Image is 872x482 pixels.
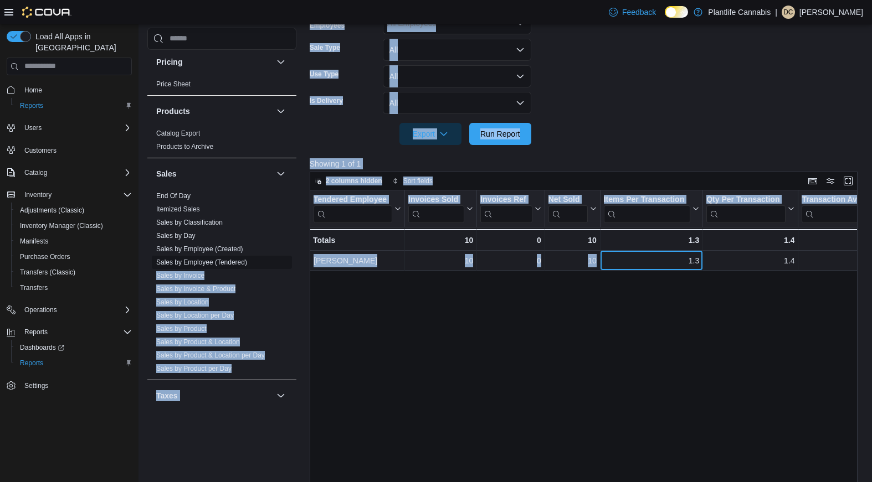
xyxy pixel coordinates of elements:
a: Sales by Day [156,232,196,240]
img: Cova [22,7,71,18]
button: Adjustments (Classic) [11,203,136,218]
a: Customers [20,144,61,157]
button: Users [2,120,136,136]
span: Settings [20,379,132,392]
a: Adjustments (Classic) [16,204,89,217]
span: Transfers (Classic) [20,268,75,277]
a: Sales by Product & Location per Day [156,351,265,359]
span: Inventory [20,188,132,201]
div: Pricing [147,77,296,95]
span: Export [406,123,455,145]
span: Customers [20,143,132,157]
p: Plantlife Cannabis [708,6,771,19]
span: Price Sheet [156,80,191,89]
span: Sales by Product & Location [156,338,240,346]
span: Customers [24,146,57,155]
span: Transfers [20,283,48,292]
button: All [383,92,531,114]
a: Sales by Employee (Created) [156,245,243,253]
span: Sales by Product per Day [156,364,232,373]
div: Dalton Callaghan [782,6,795,19]
div: 10 [548,234,596,247]
a: Sales by Location [156,298,209,306]
button: Reports [2,324,136,340]
span: Catalog [24,168,47,177]
a: Feedback [604,1,660,23]
button: Sales [274,167,288,180]
a: Manifests [16,235,53,248]
p: Showing 1 of 1 [310,158,863,169]
p: | [775,6,777,19]
span: Inventory Manager (Classic) [16,219,132,232]
a: Transfers (Classic) [16,266,80,279]
button: Transfers [11,280,136,296]
button: Operations [2,302,136,318]
input: Dark Mode [665,6,688,18]
a: Products to Archive [156,143,213,151]
span: Inventory Manager (Classic) [20,221,103,230]
button: Catalog [20,166,52,179]
button: All [383,39,531,61]
button: Pricing [156,56,272,68]
span: Sales by Employee (Created) [156,245,243,253]
button: Products [156,106,272,117]
a: Reports [16,99,48,112]
span: Sales by Classification [156,218,223,227]
span: 2 columns hidden [326,177,382,185]
div: Sales [147,189,296,380]
span: Inventory [24,190,52,199]
button: Inventory [2,187,136,203]
span: Dashboards [16,341,132,354]
span: Users [24,123,42,132]
span: Operations [20,303,132,317]
a: Sales by Employee (Tendered) [156,258,247,266]
span: Manifests [20,237,48,246]
a: Sales by Product & Location [156,338,240,346]
a: Home [20,84,47,97]
div: Products [147,127,296,158]
span: Sales by Day [156,231,196,240]
button: Settings [2,377,136,393]
a: Dashboards [16,341,69,354]
button: Pricing [274,55,288,69]
a: Purchase Orders [16,250,75,263]
h3: Products [156,106,190,117]
button: Sales [156,168,272,179]
a: Sales by Classification [156,219,223,226]
button: Taxes [156,390,272,401]
button: Home [2,82,136,98]
button: Inventory [20,188,56,201]
button: 2 columns hidden [310,174,387,188]
h3: Sales [156,168,177,179]
span: Home [20,83,132,97]
span: Products to Archive [156,142,213,151]
button: Manifests [11,234,136,249]
button: Users [20,121,46,134]
button: Export [399,123,461,145]
button: All [383,65,531,87]
a: Sales by Product per Day [156,365,232,372]
button: Sort fields [388,174,437,188]
span: Load All Apps in [GEOGRAPHIC_DATA] [31,31,132,53]
button: Inventory Manager (Classic) [11,218,136,234]
span: Sales by Invoice [156,271,204,280]
button: Transfers (Classic) [11,265,136,280]
span: Sales by Product [156,324,207,333]
button: Run Report [469,123,531,145]
span: DC [783,6,793,19]
div: 1.4 [706,234,794,247]
button: Taxes [274,389,288,402]
span: Reports [24,328,48,336]
span: Operations [24,305,57,314]
a: End Of Day [156,192,191,200]
span: Users [20,121,132,134]
label: Use Type [310,70,338,79]
a: Dashboards [11,340,136,355]
a: Sales by Invoice & Product [156,285,235,293]
span: Sales by Product & Location per Day [156,351,265,360]
div: Taxes [147,411,296,442]
span: Transfers [16,281,132,294]
span: Feedback [622,7,656,18]
button: Products [274,105,288,118]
